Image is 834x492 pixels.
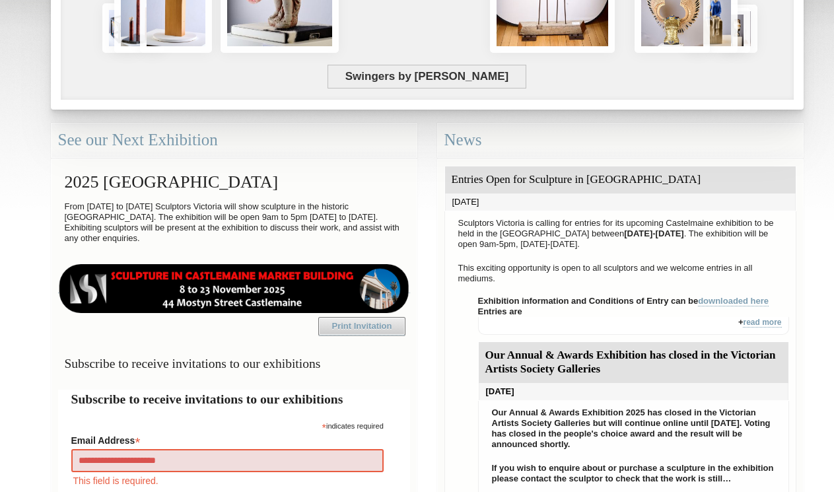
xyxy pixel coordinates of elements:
p: If you wish to enquire about or purchase a sculpture in the exhibition please contact the sculpto... [485,460,782,487]
label: Email Address [71,431,384,447]
div: News [437,123,804,158]
div: Our Annual & Awards Exhibition has closed in the Victorian Artists Society Galleries [479,342,788,383]
strong: [DATE]-[DATE] [624,228,684,238]
p: Sculptors Victoria is calling for entries for its upcoming Castelmaine exhibition to be held in t... [452,215,789,253]
div: Entries Open for Sculpture in [GEOGRAPHIC_DATA] [445,166,796,193]
p: This exciting opportunity is open to all sculptors and we welcome entries in all mediums. [452,260,789,287]
div: + [478,317,789,335]
h2: Subscribe to receive invitations to our exhibitions [71,390,397,409]
p: From [DATE] to [DATE] Sculptors Victoria will show sculpture in the historic [GEOGRAPHIC_DATA]. T... [58,198,410,247]
h2: 2025 [GEOGRAPHIC_DATA] [58,166,410,198]
img: The journey gone and the journey to come [726,5,757,53]
span: Swingers by [PERSON_NAME] [328,65,526,88]
div: indicates required [71,419,384,431]
p: Our Annual & Awards Exhibition 2025 has closed in the Victorian Artists Society Galleries but wil... [485,404,782,453]
img: castlemaine-ldrbd25v2.png [58,264,410,313]
a: downloaded here [698,296,769,306]
a: read more [743,318,781,328]
strong: Exhibition information and Conditions of Entry can be [478,296,769,306]
div: [DATE] [479,383,788,400]
div: [DATE] [445,193,796,211]
a: Print Invitation [318,317,405,335]
div: See our Next Exhibition [51,123,417,158]
div: This field is required. [71,474,384,488]
h3: Subscribe to receive invitations to our exhibitions [58,351,410,376]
